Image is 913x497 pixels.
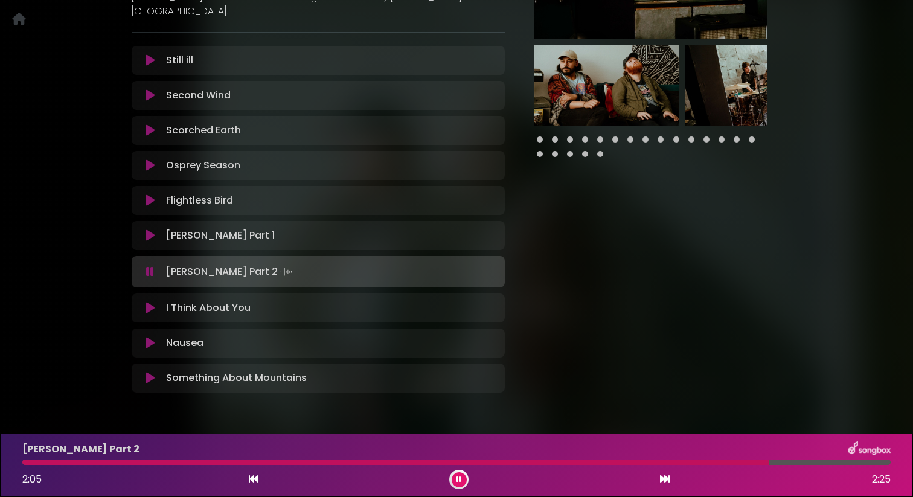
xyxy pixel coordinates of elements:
[22,442,139,457] p: [PERSON_NAME] Part 2
[534,45,679,126] img: GLr43N5BRui44qSgEoMX
[166,88,231,103] p: Second Wind
[166,263,295,280] p: [PERSON_NAME] Part 2
[848,441,891,457] img: songbox-logo-white.png
[166,301,251,315] p: I Think About You
[166,193,233,208] p: Flightless Bird
[685,45,830,126] img: j5DDb86WRvEqXpbqlWXw
[166,123,241,138] p: Scorched Earth
[166,336,203,350] p: Nausea
[166,228,275,243] p: [PERSON_NAME] Part 1
[166,371,307,385] p: Something About Mountains
[166,158,240,173] p: Osprey Season
[278,263,295,280] img: waveform4.gif
[166,53,193,68] p: Still ill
